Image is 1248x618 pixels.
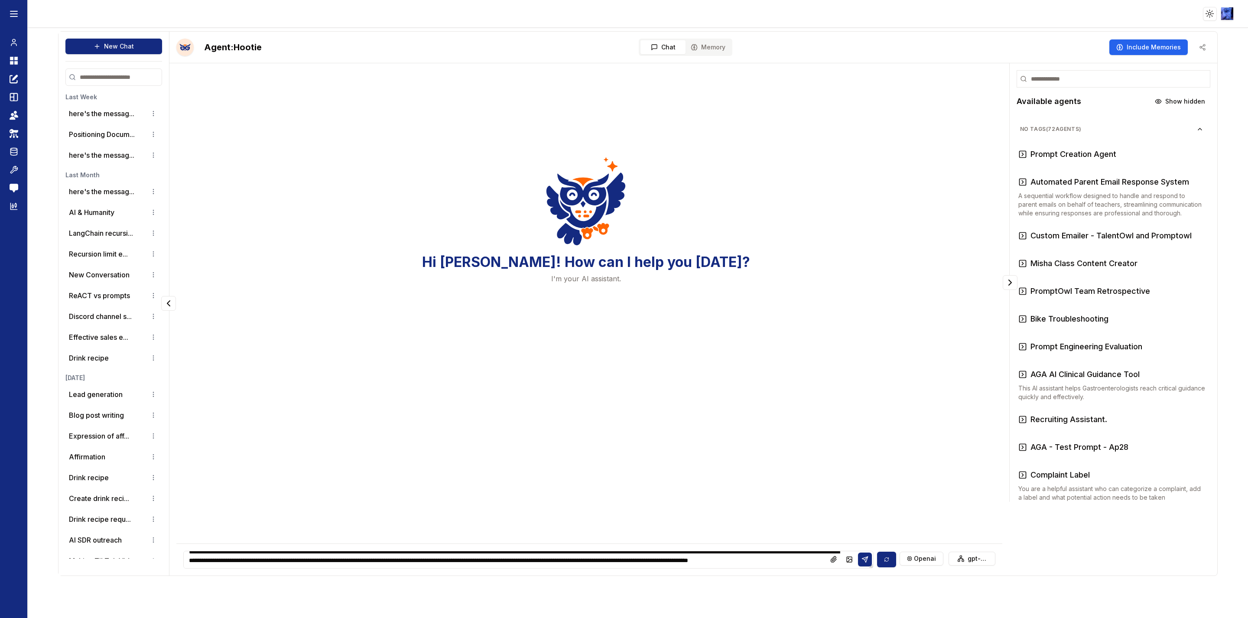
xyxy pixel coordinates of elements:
span: openai [914,554,936,563]
button: Conversation options [148,431,159,441]
h3: Automated Parent Email Response System [1030,176,1189,188]
button: here's the messag... [69,108,134,119]
p: This AI assistant helps Gastroenterologists reach critical guidance quickly and effectively. [1018,384,1205,401]
h3: Bike Troubleshooting [1030,313,1108,325]
p: Drink recipe [69,353,109,363]
button: here's the messag... [69,150,134,160]
button: Conversation options [148,311,159,322]
p: Blog post writing [69,410,124,420]
button: Collapse panel [1003,275,1017,290]
h3: Prompt Creation Agent [1030,148,1116,160]
button: Conversation options [148,249,159,259]
button: Conversation options [148,535,159,545]
p: Drink recipe [69,472,109,483]
h3: Hi [PERSON_NAME]! How can I help you [DATE]? [422,254,750,270]
button: Effective sales e... [69,332,128,342]
p: AI & Humanity [69,207,114,218]
button: Expression of aff... [69,431,129,441]
p: New Conversation [69,270,130,280]
h3: AGA - Test Prompt - Ap28 [1030,441,1128,453]
p: Affirmation [69,452,105,462]
img: ACg8ocLIQrZOk08NuYpm7ecFLZE0xiClguSD1EtfFjuoGWgIgoqgD8A6FQ=s96-c [1221,7,1234,20]
button: Conversation options [148,556,159,566]
button: Conversation options [148,452,159,462]
button: Conversation options [148,332,159,342]
button: Conversation options [148,493,159,504]
p: You are a helpful assistant who can categorize a complaint, add a label and what potential action... [1018,485,1205,502]
h3: AGA AI Clinical Guidance Tool [1030,368,1140,381]
button: Conversation options [148,290,159,301]
h3: Prompt Engineering Evaluation [1030,341,1142,353]
span: No Tags ( 72 agents) [1020,126,1196,133]
button: Conversation options [148,472,159,483]
button: Collapse panel [161,296,176,311]
h3: [DATE] [65,374,162,382]
button: Conversation options [148,514,159,524]
h3: Last Week [65,93,162,101]
span: Memory [701,43,725,52]
button: Making TikTok Vid... [69,556,135,566]
h3: Custom Emailer - TalentOwl and Promptowl [1030,230,1192,242]
button: Recursion limit e... [69,249,128,259]
button: Show hidden [1150,94,1210,108]
button: Conversation options [148,129,159,140]
img: Bot [176,39,194,56]
p: ReACT vs prompts [69,290,130,301]
span: Chat [661,43,676,52]
button: Sync model selection with the edit page [877,552,896,567]
h3: Complaint Label [1030,469,1090,481]
p: AI SDR outreach [69,535,122,545]
button: Conversation options [148,186,159,197]
h3: Recruiting Assistant. [1030,413,1107,426]
button: here's the messag... [69,186,134,197]
button: Create drink reci... [69,493,129,504]
button: Conversation options [148,353,159,363]
button: Drink recipe requ... [69,514,131,524]
img: Welcome Owl [546,155,626,247]
button: Conversation options [148,207,159,218]
span: Show hidden [1165,97,1205,106]
h3: PromptOwl Team Retrospective [1030,285,1150,297]
span: Include Memories [1127,43,1181,52]
button: Conversation options [148,410,159,420]
img: feedback [10,184,18,192]
button: Discord channel s... [69,311,132,322]
h3: Misha Class Content Creator [1030,257,1137,270]
button: Conversation options [148,228,159,238]
h2: Available agents [1017,95,1081,107]
button: Conversation options [148,389,159,400]
p: Lead generation [69,389,123,400]
button: No Tags(72agents) [1013,122,1210,136]
button: Positioning Docum... [69,129,135,140]
h3: Last Month [65,171,162,179]
button: openai [900,552,943,566]
button: Conversation options [148,108,159,119]
h2: Hootie [204,41,262,53]
button: Conversation options [148,270,159,280]
button: Conversation options [148,150,159,160]
button: Talk with Hootie [176,39,194,56]
button: Include Memories [1109,39,1188,55]
p: I'm your AI assistant. [551,273,621,284]
button: New Chat [65,39,162,54]
button: LangChain recursi... [69,228,133,238]
span: gpt-4o [968,554,988,563]
p: A sequential workflow designed to handle and respond to parent emails on behalf of teachers, stre... [1018,192,1205,218]
button: gpt-4o [949,552,995,566]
